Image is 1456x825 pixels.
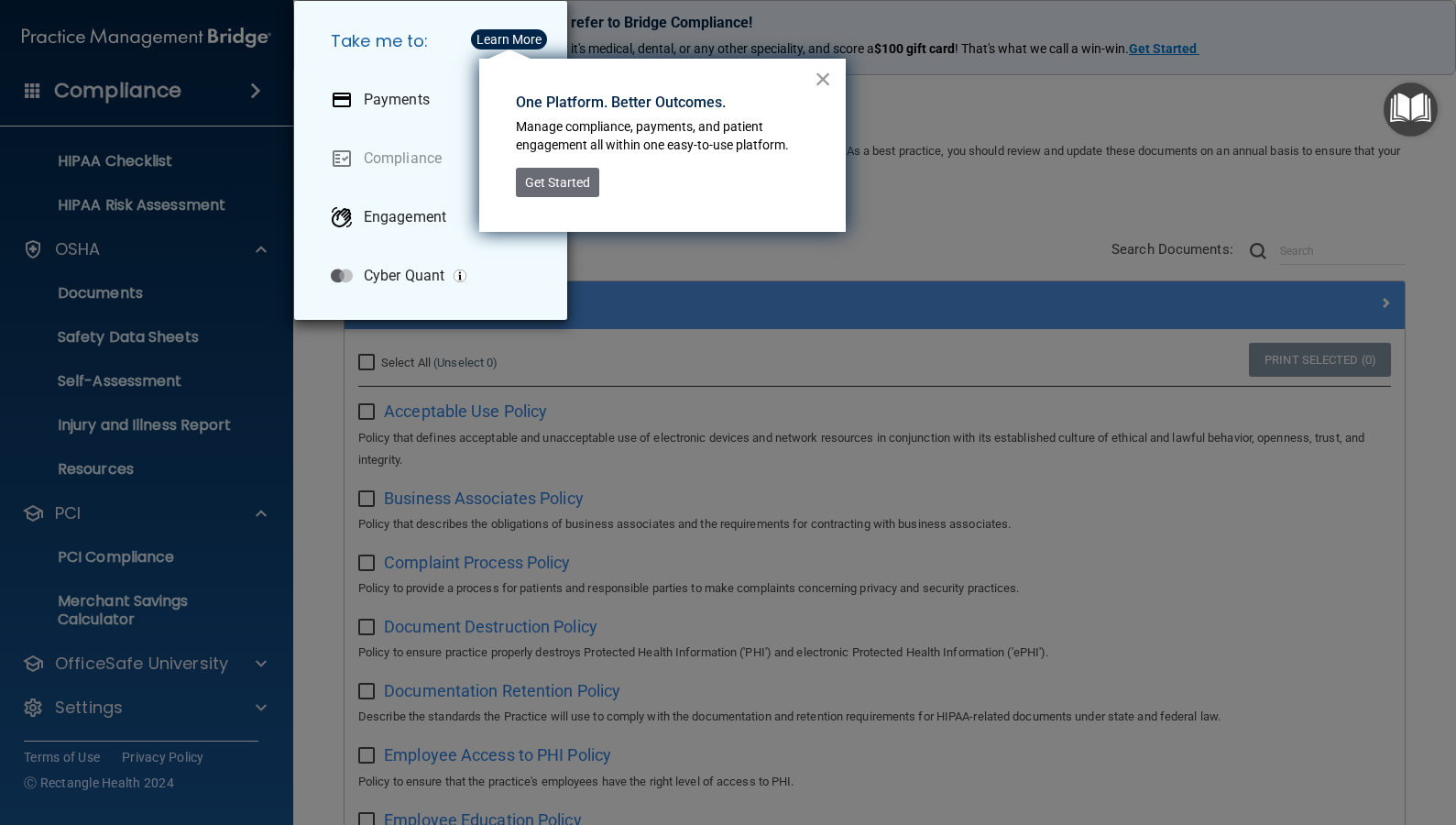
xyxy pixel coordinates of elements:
p: Engagement [364,208,446,226]
div: Learn More [476,33,542,46]
button: Close [815,64,832,93]
p: Manage compliance, payments, and patient engagement all within one easy-to-use platform. [516,118,814,154]
p: One Platform. Better Outcomes. [516,93,814,113]
button: Open Resource Center [1384,82,1438,137]
h5: Take me to: [316,16,553,67]
p: Payments [364,91,430,109]
button: Get Started [516,168,599,197]
p: Cyber Quant [364,267,444,285]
